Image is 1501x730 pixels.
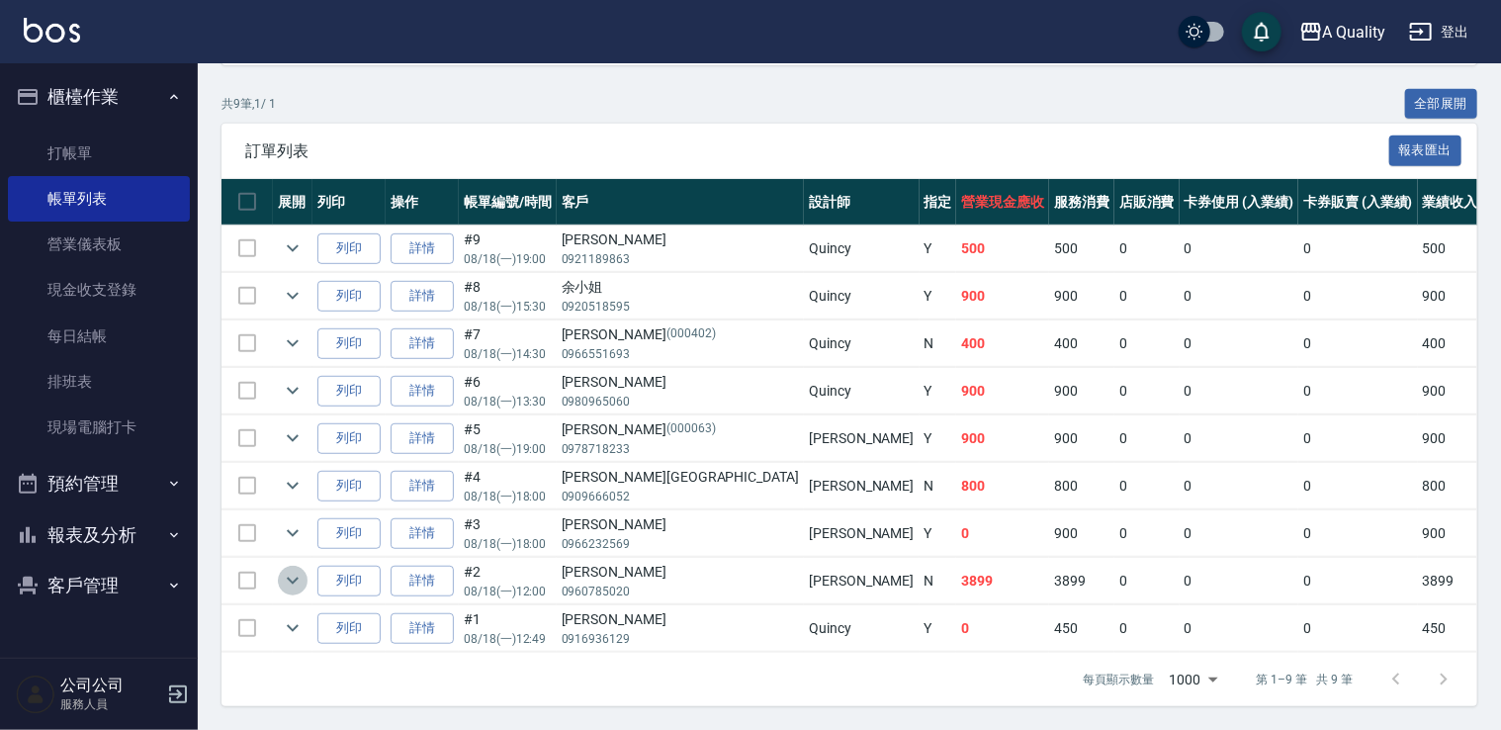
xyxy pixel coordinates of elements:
td: 400 [1418,320,1483,367]
td: 0 [1180,605,1299,652]
td: 0 [1298,368,1418,414]
td: 900 [1049,415,1114,462]
td: 0 [1114,226,1180,272]
img: Logo [24,18,80,43]
p: 第 1–9 筆 共 9 筆 [1257,671,1353,688]
div: [PERSON_NAME] [562,324,800,345]
td: 900 [1049,368,1114,414]
th: 業績收入 [1418,179,1483,226]
p: 08/18 (一) 12:00 [464,583,552,600]
a: 報表匯出 [1389,140,1462,159]
p: 08/18 (一) 14:30 [464,345,552,363]
p: 08/18 (一) 19:00 [464,440,552,458]
button: 櫃檯作業 [8,71,190,123]
button: expand row [278,376,308,406]
td: 450 [1049,605,1114,652]
td: 0 [1180,510,1299,557]
button: 列印 [317,423,381,454]
p: 0920518595 [562,298,800,316]
p: 0921189863 [562,250,800,268]
div: [PERSON_NAME] [562,372,800,393]
td: 0 [956,510,1049,557]
td: 500 [956,226,1049,272]
p: 0966551693 [562,345,800,363]
td: 0 [1298,558,1418,604]
td: 0 [1180,320,1299,367]
th: 指定 [920,179,957,226]
button: expand row [278,233,308,263]
td: 0 [1114,605,1180,652]
a: 詳情 [391,613,454,644]
td: 400 [956,320,1049,367]
p: 0966232569 [562,535,800,553]
th: 客戶 [557,179,805,226]
td: 900 [1049,273,1114,319]
th: 操作 [386,179,459,226]
button: expand row [278,328,308,358]
button: expand row [278,566,308,595]
a: 現金收支登錄 [8,267,190,313]
td: 0 [1298,463,1418,509]
td: 800 [956,463,1049,509]
td: 0 [1298,415,1418,462]
td: N [920,463,957,509]
td: Quincy [804,273,919,319]
td: Quincy [804,320,919,367]
button: expand row [278,471,308,501]
p: 共 9 筆, 1 / 1 [221,95,276,113]
td: 0 [1180,368,1299,414]
img: Person [16,675,55,714]
a: 現場電腦打卡 [8,405,190,450]
div: [PERSON_NAME] [562,609,800,630]
td: 900 [1049,510,1114,557]
p: 0916936129 [562,630,800,648]
td: 0 [1180,558,1299,604]
button: 全部展開 [1405,89,1478,120]
th: 店販消費 [1114,179,1180,226]
button: 客戶管理 [8,560,190,611]
a: 詳情 [391,281,454,312]
td: [PERSON_NAME] [804,415,919,462]
button: 列印 [317,566,381,596]
td: Quincy [804,605,919,652]
th: 卡券使用 (入業績) [1180,179,1299,226]
p: 0978718233 [562,440,800,458]
td: 900 [1418,415,1483,462]
td: 0 [1298,605,1418,652]
td: #5 [459,415,557,462]
td: #6 [459,368,557,414]
th: 帳單編號/時間 [459,179,557,226]
p: 08/18 (一) 18:00 [464,535,552,553]
div: 1000 [1162,653,1225,706]
td: 900 [1418,273,1483,319]
td: Y [920,605,957,652]
p: 每頁顯示數量 [1083,671,1154,688]
div: A Quality [1323,20,1386,45]
h5: 公司公司 [60,676,161,695]
td: #3 [459,510,557,557]
td: 0 [1180,415,1299,462]
div: [PERSON_NAME] [562,562,800,583]
td: Y [920,510,957,557]
td: 0 [1180,463,1299,509]
button: save [1242,12,1281,51]
td: 0 [1114,463,1180,509]
td: N [920,558,957,604]
td: N [920,320,957,367]
th: 展開 [273,179,312,226]
th: 卡券販賣 (入業績) [1298,179,1418,226]
p: 0960785020 [562,583,800,600]
td: 0 [1298,273,1418,319]
td: 900 [1418,368,1483,414]
button: expand row [278,423,308,453]
a: 詳情 [391,376,454,407]
p: (000402) [666,324,716,345]
td: 900 [956,368,1049,414]
button: 列印 [317,471,381,502]
a: 詳情 [391,471,454,502]
td: 400 [1049,320,1114,367]
th: 營業現金應收 [956,179,1049,226]
div: [PERSON_NAME][GEOGRAPHIC_DATA] [562,467,800,488]
div: [PERSON_NAME] [562,514,800,535]
a: 帳單列表 [8,176,190,222]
